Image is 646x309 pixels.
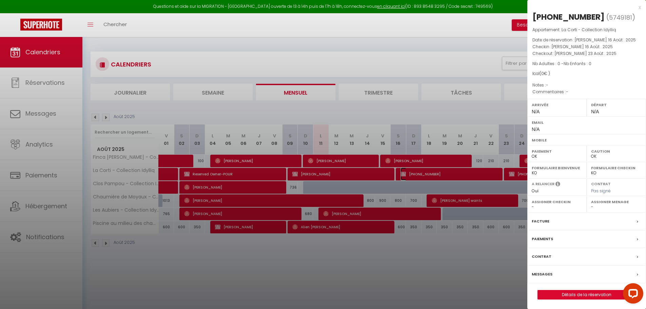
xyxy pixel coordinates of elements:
span: N/A [591,109,599,114]
label: Paiements [532,235,553,243]
div: Ical [532,71,641,77]
span: - [546,82,548,88]
span: ( ) [606,13,635,22]
p: Notes : [532,82,641,89]
p: Appartement : [532,26,641,33]
label: Contrat [591,181,611,186]
span: La Corti - Collection Idylliq [562,27,616,33]
span: Nb Enfants : 0 [564,61,591,66]
label: Mobile [532,137,642,143]
p: Checkin : [532,43,641,50]
span: Nb Adultes : 0 - [532,61,591,66]
label: Email [532,119,642,126]
span: [PERSON_NAME] 16 Août . 2025 [574,37,636,43]
label: Paiement [532,148,582,155]
span: 0 [541,71,544,76]
span: Pas signé [591,188,611,194]
span: ( € ) [540,71,550,76]
label: A relancer [532,181,554,187]
span: N/A [532,127,540,132]
label: Contrat [532,253,551,260]
div: [PHONE_NUMBER] [532,12,605,22]
label: Assigner Checkin [532,198,582,205]
div: x [527,3,641,12]
p: Checkout : [532,50,641,57]
label: Formulaire Checkin [591,165,642,171]
span: N/A [532,109,540,114]
span: 5749181 [609,13,632,22]
p: Commentaires : [532,89,641,95]
span: - [566,89,568,95]
label: Départ [591,101,642,108]
label: Formulaire Bienvenue [532,165,582,171]
a: Détails de la réservation [538,290,635,299]
label: Messages [532,271,552,278]
button: Détails de la réservation [537,290,636,300]
label: Arrivée [532,101,582,108]
span: [PERSON_NAME] 16 Août . 2025 [551,44,613,50]
i: Sélectionner OUI si vous souhaiter envoyer les séquences de messages post-checkout [555,181,560,189]
span: [PERSON_NAME] 23 Août . 2025 [554,51,616,56]
iframe: LiveChat chat widget [618,281,646,309]
p: Date de réservation : [532,37,641,43]
label: Facture [532,218,549,225]
label: Assigner Menage [591,198,642,205]
label: Caution [591,148,642,155]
